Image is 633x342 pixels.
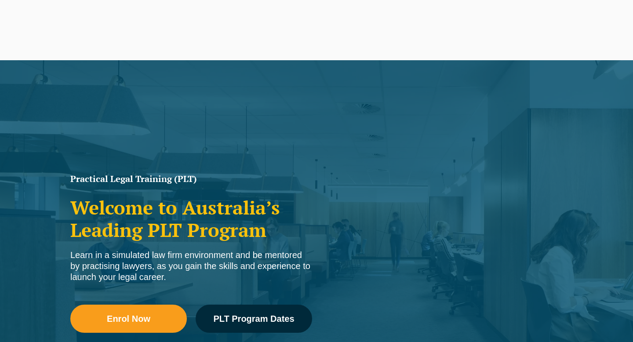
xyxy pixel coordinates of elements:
div: Learn in a simulated law firm environment and be mentored by practising lawyers, as you gain the ... [70,250,312,283]
span: Enrol Now [107,314,150,323]
a: PLT Program Dates [196,305,312,333]
span: PLT Program Dates [213,314,294,323]
h1: Practical Legal Training (PLT) [70,175,312,183]
a: Enrol Now [70,305,187,333]
h2: Welcome to Australia’s Leading PLT Program [70,196,312,241]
